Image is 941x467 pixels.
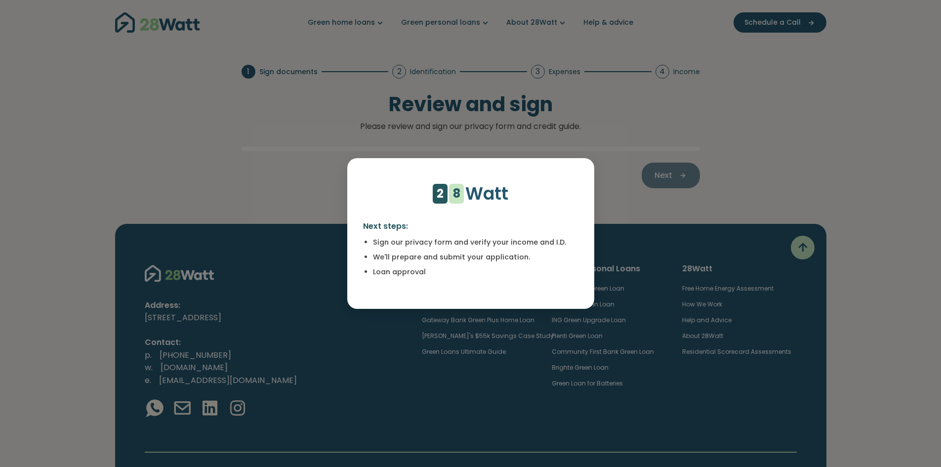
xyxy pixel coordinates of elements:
li: Loan approval [373,267,578,278]
h4: Next steps: [363,221,578,232]
div: 2 [437,184,444,204]
li: We'll prepare and submit your application. [373,252,578,263]
div: 8 [453,184,460,204]
li: Sign our privacy form and verify your income and I.D. [373,237,578,248]
p: Watt [465,180,508,208]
